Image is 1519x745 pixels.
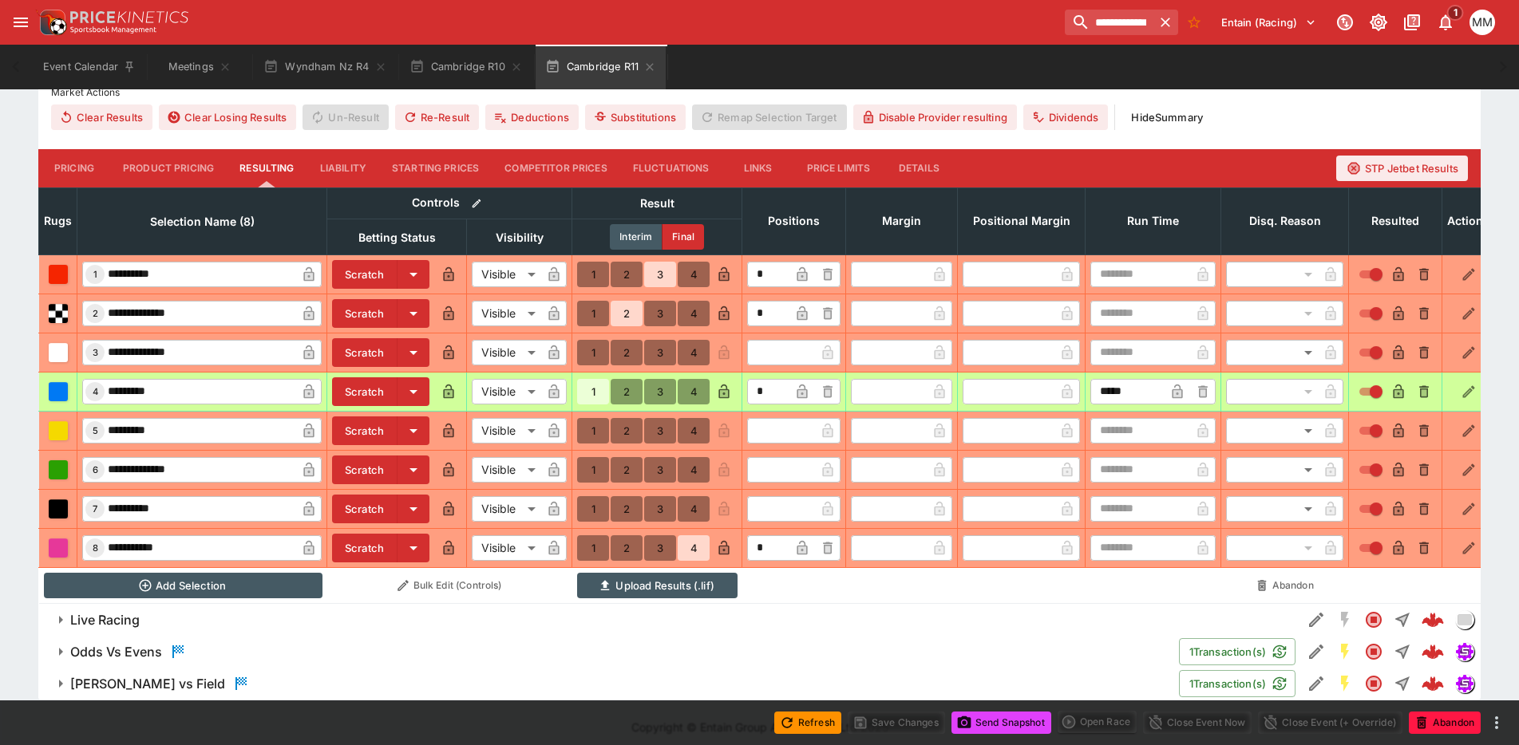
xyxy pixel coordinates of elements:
button: 2 [611,535,643,561]
button: 1Transaction(s) [1179,670,1296,697]
button: 3 [644,496,676,522]
span: Mark an event as closed and abandoned. [1409,713,1481,729]
button: Closed [1359,669,1388,698]
h6: Live Racing [70,612,140,629]
button: Connected to PK [1331,8,1359,37]
div: split button [1058,711,1137,733]
button: Final [663,224,704,250]
button: Notifications [1431,8,1460,37]
th: Positional Margin [958,187,1086,254]
div: b32b1a4a-98df-4a2b-b697-c10227ba863b [1422,641,1444,663]
img: liveracing [1456,611,1474,629]
th: Controls [327,187,572,219]
span: 1 [1447,5,1464,21]
button: 1 [577,379,609,404]
button: Cambridge R10 [400,45,532,89]
button: 2 [611,301,643,326]
button: Closed [1359,637,1388,666]
a: 6a90539f-0705-43d0-896e-f6028875a910 [1417,604,1449,636]
img: simulator [1456,643,1474,660]
div: Visible [472,301,541,326]
button: [PERSON_NAME] vs Field [38,668,1179,700]
label: Market Actions [51,81,1468,104]
button: Michela Marris [1465,5,1500,40]
button: 4 [678,535,710,561]
button: Starting Prices [379,149,492,187]
button: Dividends [1023,104,1108,130]
button: Straight [1388,637,1417,666]
div: Visible [472,496,541,522]
th: Margin [846,187,958,254]
span: 6 [89,464,101,475]
button: 1 [577,535,609,561]
button: Price Limits [794,149,884,187]
button: Closed [1359,605,1388,634]
button: Send Snapshot [951,711,1051,734]
div: 6a90539f-0705-43d0-896e-f6028875a910 [1422,609,1444,631]
button: Disable Provider resulting [853,104,1017,130]
button: SGM Enabled [1331,669,1359,698]
span: 8 [89,542,101,554]
button: Select Tenant [1212,10,1326,35]
button: Odds Vs Evens [38,636,1179,668]
img: logo-cerberus--red.svg [1422,672,1444,695]
button: 2 [611,379,643,404]
span: Visibility [478,228,561,247]
div: Visible [472,457,541,483]
a: c37a9a54-fc2f-41ff-b922-009f1d931b06 [1417,668,1449,700]
button: Bulk Edit (Controls) [332,573,568,598]
button: 4 [678,457,710,483]
button: Documentation [1398,8,1426,37]
button: 4 [678,496,710,522]
button: 3 [644,457,676,483]
button: Resulting [227,149,307,187]
button: Links [722,149,794,187]
button: 4 [678,379,710,404]
button: 1 [577,457,609,483]
th: Run Time [1086,187,1221,254]
button: 1 [577,301,609,326]
button: 4 [678,301,710,326]
button: 3 [644,379,676,404]
button: Meetings [148,45,251,89]
span: 3 [89,347,101,358]
button: Toggle light/dark mode [1364,8,1393,37]
span: 7 [89,503,101,514]
button: 1 [577,340,609,365]
button: Details [883,149,955,187]
img: logo-cerberus--red.svg [1422,609,1444,631]
button: HideSummary [1121,104,1212,130]
button: Scratch [332,377,398,406]
button: 3 [644,418,676,443]
span: Betting Status [341,228,453,247]
button: STP Jetbet Results [1336,156,1468,181]
img: PriceKinetics [70,11,188,23]
button: Cambridge R11 [536,45,666,89]
button: Scratch [332,495,398,523]
svg: Closed [1364,610,1383,629]
button: Edit Detail [1302,669,1331,698]
button: SGM Enabled [1331,637,1359,666]
button: Clear Results [51,104,152,130]
span: 4 [89,386,101,397]
th: Resulted [1349,187,1442,254]
button: 2 [611,340,643,365]
span: 1 [90,269,101,280]
button: Add Selection [44,573,322,598]
div: Visible [472,340,541,365]
button: 4 [678,340,710,365]
button: 3 [644,535,676,561]
div: Visible [472,379,541,404]
button: Bulk edit [466,193,487,214]
button: Substitutions [585,104,686,130]
button: Straight [1388,669,1417,698]
button: open drawer [6,8,35,37]
th: Positions [742,187,846,254]
button: Edit Detail [1302,637,1331,666]
button: Re-Result [395,104,479,130]
button: Liability [307,149,379,187]
img: Sportsbook Management [70,26,156,34]
button: Abandon [1226,573,1344,598]
button: Competitor Prices [492,149,620,187]
button: Straight [1388,605,1417,634]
